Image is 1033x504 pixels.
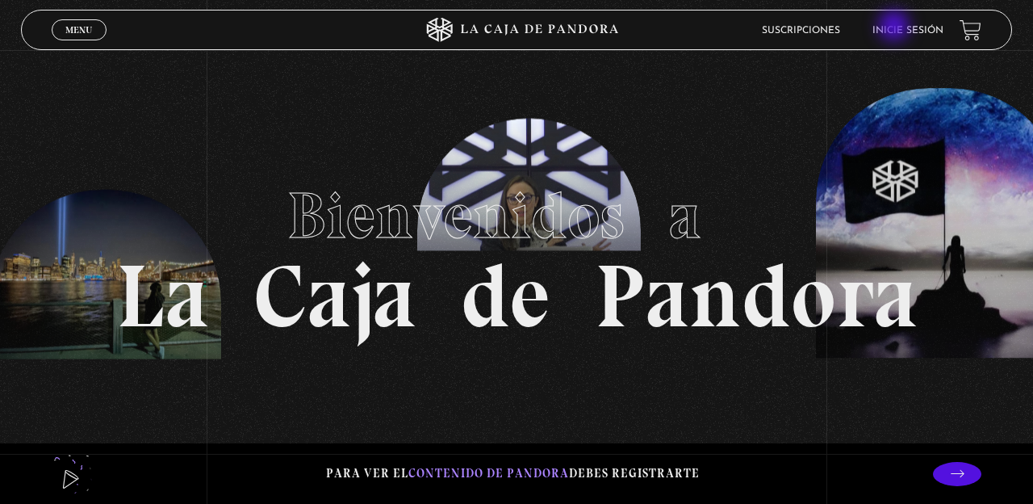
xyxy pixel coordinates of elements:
[116,163,918,341] h1: La Caja de Pandora
[65,25,92,35] span: Menu
[287,177,746,254] span: Bienvenidos a
[872,26,943,36] a: Inicie sesión
[61,39,98,50] span: Cerrar
[762,26,840,36] a: Suscripciones
[960,19,981,41] a: View your shopping cart
[326,463,700,485] p: Para ver el debes registrarte
[408,466,569,481] span: contenido de Pandora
